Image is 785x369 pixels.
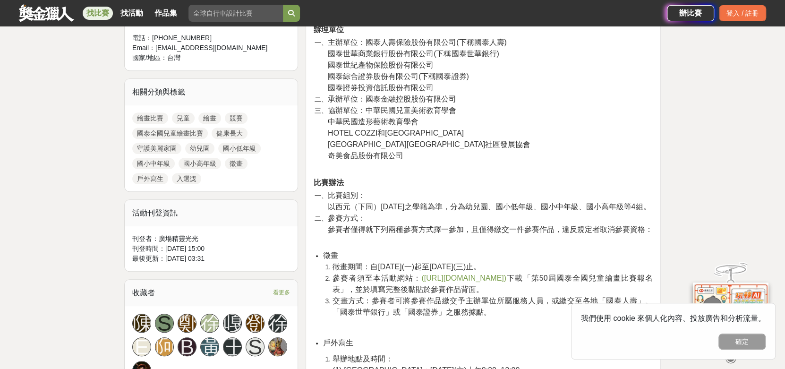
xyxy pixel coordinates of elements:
[225,158,247,169] a: 徵畫
[328,152,403,160] span: 奇美食品股份有限公司
[218,143,261,154] a: 國小低年級
[155,337,174,356] a: 阿
[667,5,714,21] a: 辦比賽
[328,106,456,114] span: 協辦單位：中華民國兒童美術教育學會
[155,314,174,333] a: S
[323,251,338,259] span: 徵畫
[83,7,113,20] a: 找比賽
[328,84,434,92] span: 國泰證券投資信託股份有限公司
[333,355,393,363] span: 舉辦地點及時間：
[273,287,290,298] span: 看更多
[172,173,201,184] a: 入選獎
[167,54,180,61] span: 台灣
[132,54,167,61] span: 國家/地區：
[132,43,271,53] div: Email： [EMAIL_ADDRESS][DOMAIN_NAME]
[328,214,366,222] span: 參賽方式：
[132,128,208,139] a: 國泰全國兒童繪畫比賽
[179,158,221,169] a: 國小高年級
[421,275,506,282] a: ([URL][DOMAIN_NAME])
[328,129,464,137] span: HOTEL COZZI和[GEOGRAPHIC_DATA]
[132,143,181,154] a: 守護美麗家園
[718,334,766,350] button: 確定
[328,118,418,126] span: 中華民國造形藝術教育學會
[132,158,175,169] a: 國小中年級
[328,72,469,80] span: 國泰綜合證券股份有限公司(下稱國泰證券)
[178,337,196,356] a: B
[132,314,151,333] a: 陳
[225,112,247,124] a: 競賽
[719,5,766,21] div: 登入 / 註冊
[268,337,287,356] a: Avatar
[200,314,219,333] a: 徐
[328,225,653,233] span: 參賽者僅得就下列兩種參賽方式擇一參加，且僅得繳交一件參賽作品，違反規定者取消參賽資格：
[314,179,344,187] strong: 比賽辦法
[323,339,353,347] span: 戶外寫生
[693,283,768,345] img: d2146d9a-e6f6-4337-9592-8cefde37ba6b.png
[328,50,499,58] span: 國泰世華商業銀行股份有限公司(下稱國泰世華銀行)
[269,338,287,356] img: Avatar
[328,140,530,148] span: [GEOGRAPHIC_DATA][GEOGRAPHIC_DATA]社區發展協會
[333,274,421,282] span: 參賽者須至本活動網站：
[132,173,168,184] a: 戶外寫生
[246,314,265,333] a: 鄧
[188,5,283,22] input: 全球自行車設計比賽
[117,7,147,20] a: 找活動
[328,203,650,211] span: 以西元（下同）[DATE]之學籍為準，分為幼兒園、國小低年級、國小中年級、國小高年級等4組。
[185,143,214,154] a: 幼兒園
[212,128,247,139] a: 健康長大
[132,337,151,356] a: E
[172,112,195,124] a: 兒童
[328,95,456,103] span: 承辦單位：國泰金融控股股份有限公司
[328,191,366,199] span: 比賽組別：
[223,314,242,333] a: 嘎
[581,314,766,322] span: 我們使用 cookie 來個人化內容、投放廣告和分析流量。
[132,244,290,254] div: 刊登時間： [DATE] 15:00
[268,314,287,333] a: 徐
[151,7,181,20] a: 作品集
[178,314,196,333] a: 鄭
[333,274,653,293] span: 下載「第50屆國泰全國兒童繪畫比賽報名表」，並於填寫完整後黏貼於參賽作品背面。
[125,200,298,226] div: 活動刊登資訊
[246,337,265,356] a: S
[328,38,507,46] span: 主辦單位：國泰人壽保險股份有限公司(下稱國泰人壽)
[328,61,434,69] span: 國泰世紀產物保險股份有限公司
[132,234,290,244] div: 刊登者： 廣場精靈光光
[132,254,290,264] div: 最後更新： [DATE] 03:31
[125,79,298,105] div: 相關分類與標籤
[333,297,653,316] span: 交畫方式：參賽者可將參賽作品繳交予主辦單位所屬服務人員，或繳交至各地「國泰人壽」、「國泰世華銀行」或「國泰證券」之服務據點。
[200,337,219,356] a: 黃
[198,112,221,124] a: 繪畫
[333,263,481,271] span: 徵畫期間：自[DATE](一)起至[DATE](三)止。
[132,112,168,124] a: 繪畫比賽
[132,33,271,43] div: 電話： [PHONE_NUMBER]
[132,289,155,297] span: 收藏者
[223,337,242,356] a: 王
[314,26,344,34] strong: 辦理單位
